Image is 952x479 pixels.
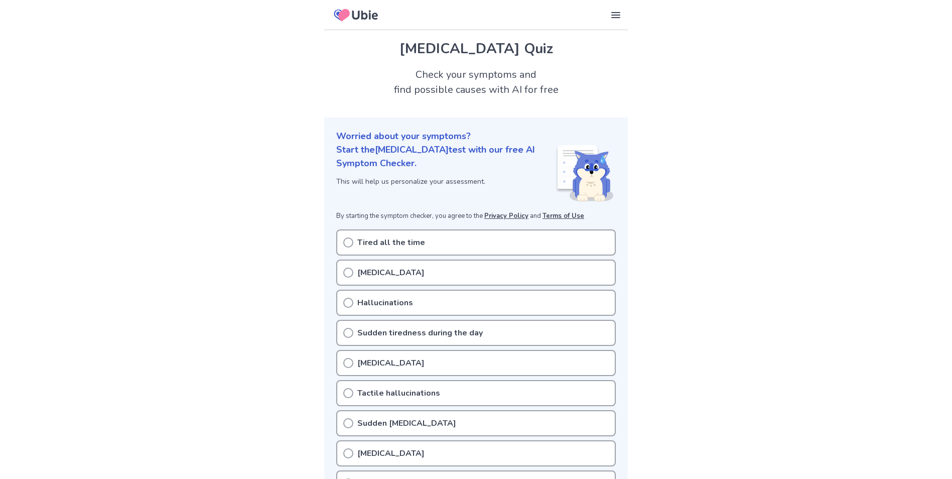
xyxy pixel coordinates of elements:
p: Sudden tiredness during the day [357,327,483,339]
p: [MEDICAL_DATA] [357,357,425,369]
p: Hallucinations [357,297,413,309]
p: Sudden [MEDICAL_DATA] [357,417,456,429]
a: Privacy Policy [484,211,528,220]
p: By starting the symptom checker, you agree to the and [336,211,616,221]
h1: [MEDICAL_DATA] Quiz [336,38,616,59]
p: Tactile hallucinations [357,387,440,399]
p: [MEDICAL_DATA] [357,447,425,459]
img: Shiba [556,145,614,201]
p: Tired all the time [357,236,425,249]
h2: Check your symptoms and find possible causes with AI for free [324,67,628,97]
p: This will help us personalize your assessment. [336,176,556,187]
p: Worried about your symptoms? [336,130,616,143]
a: Terms of Use [542,211,584,220]
p: [MEDICAL_DATA] [357,267,425,279]
p: Start the [MEDICAL_DATA] test with our free AI Symptom Checker. [336,143,556,170]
